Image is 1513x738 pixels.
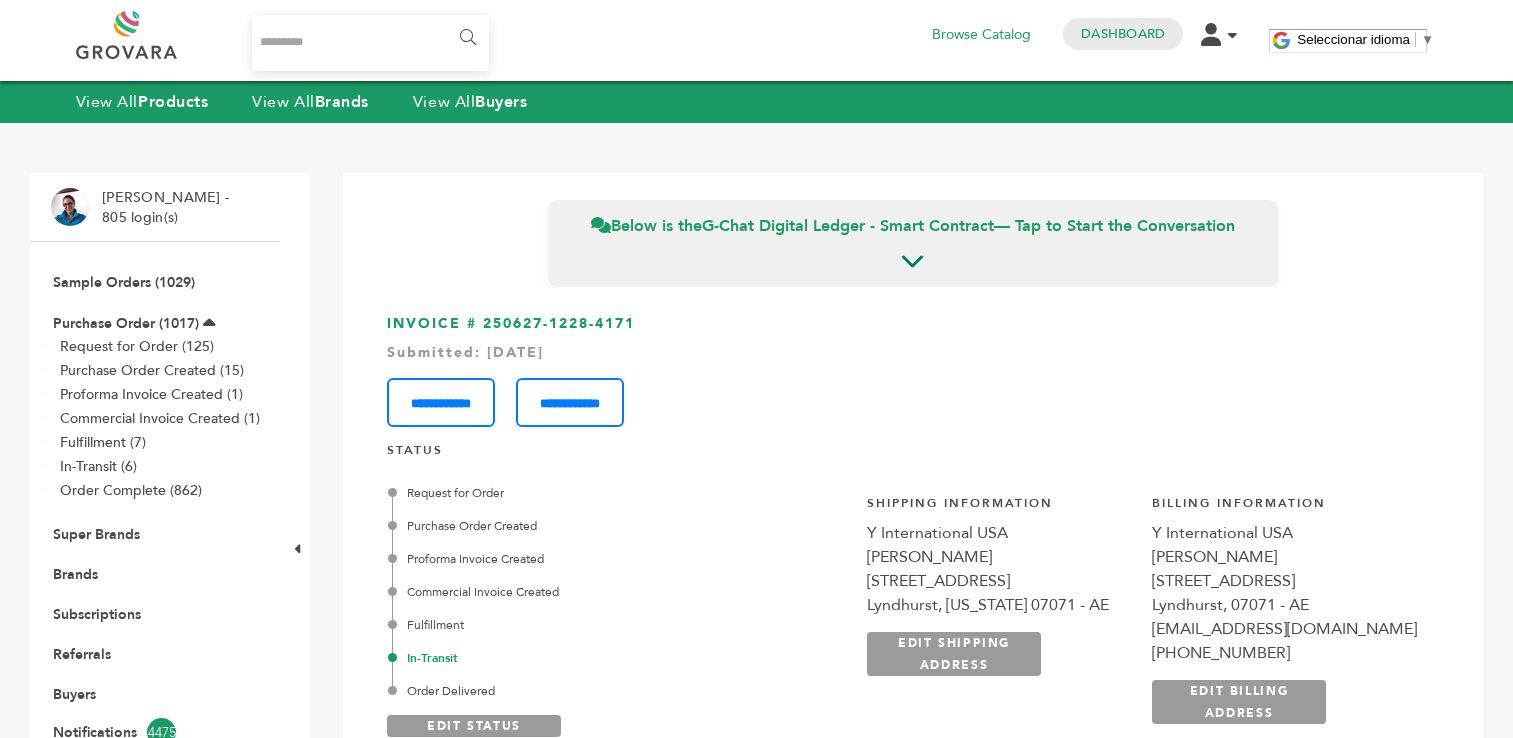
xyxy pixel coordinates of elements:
[392,583,755,601] div: Commercial Invoice Created
[932,24,1031,46] a: Browse Catalog
[60,409,260,428] a: Commercial Invoice Created (1)
[60,481,202,500] a: Order Complete (862)
[60,361,244,380] a: Purchase Order Created (15)
[387,442,1439,469] h4: STATUS
[53,685,96,704] a: Buyers
[1152,641,1417,665] div: [PHONE_NUMBER]
[1152,617,1417,641] div: [EMAIL_ADDRESS][DOMAIN_NAME]
[60,433,146,452] a: Fulfillment (7)
[392,649,755,667] div: In-Transit
[392,616,755,634] div: Fulfillment
[60,337,214,356] a: Request for Order (125)
[102,188,234,227] li: [PERSON_NAME] - 805 login(s)
[1415,32,1416,47] span: ​
[1081,25,1165,43] a: Dashboard
[53,565,98,584] a: Brands
[76,91,209,113] a: View AllProducts
[1297,32,1434,47] a: Seleccionar idioma​
[1152,545,1417,569] div: [PERSON_NAME]
[867,545,1132,569] div: [PERSON_NAME]
[392,550,755,568] div: Proforma Invoice Created
[392,484,755,502] div: Request for Order
[1152,495,1417,522] h4: Billing Information
[867,521,1132,545] div: Y International USA
[392,517,755,535] div: Purchase Order Created
[392,682,755,700] div: Order Delivered
[387,343,1439,363] div: Submitted: [DATE]
[475,91,527,113] strong: Buyers
[252,91,369,113] a: View AllBrands
[315,91,369,113] strong: Brands
[138,91,208,113] strong: Products
[1152,569,1417,593] div: [STREET_ADDRESS]
[867,593,1132,617] div: Lyndhurst, [US_STATE] 07071 - AE
[387,715,561,737] a: EDIT STATUS
[702,215,994,237] strong: G-Chat Digital Ledger - Smart Contract
[53,273,195,292] a: Sample Orders (1029)
[387,314,1439,427] h3: INVOICE # 250627-1228-4171
[1152,680,1326,724] a: EDIT BILLING ADDRESS
[591,215,1235,237] span: Below is the — Tap to Start the Conversation
[867,495,1132,522] h4: Shipping Information
[867,569,1132,593] div: [STREET_ADDRESS]
[53,314,199,333] a: Purchase Order (1017)
[1152,593,1417,617] div: Lyndhurst, 07071 - AE
[1297,32,1410,47] span: Seleccionar idioma
[60,385,243,404] a: Proforma Invoice Created (1)
[413,91,528,113] a: View AllBuyers
[53,605,141,624] a: Subscriptions
[1152,521,1417,545] div: Y International USA
[1421,32,1434,47] span: ▼
[60,457,137,476] a: In-Transit (6)
[53,645,111,664] a: Referrals
[252,15,489,71] input: Search...
[53,525,140,544] a: Super Brands
[867,632,1041,676] a: EDIT SHIPPING ADDRESS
